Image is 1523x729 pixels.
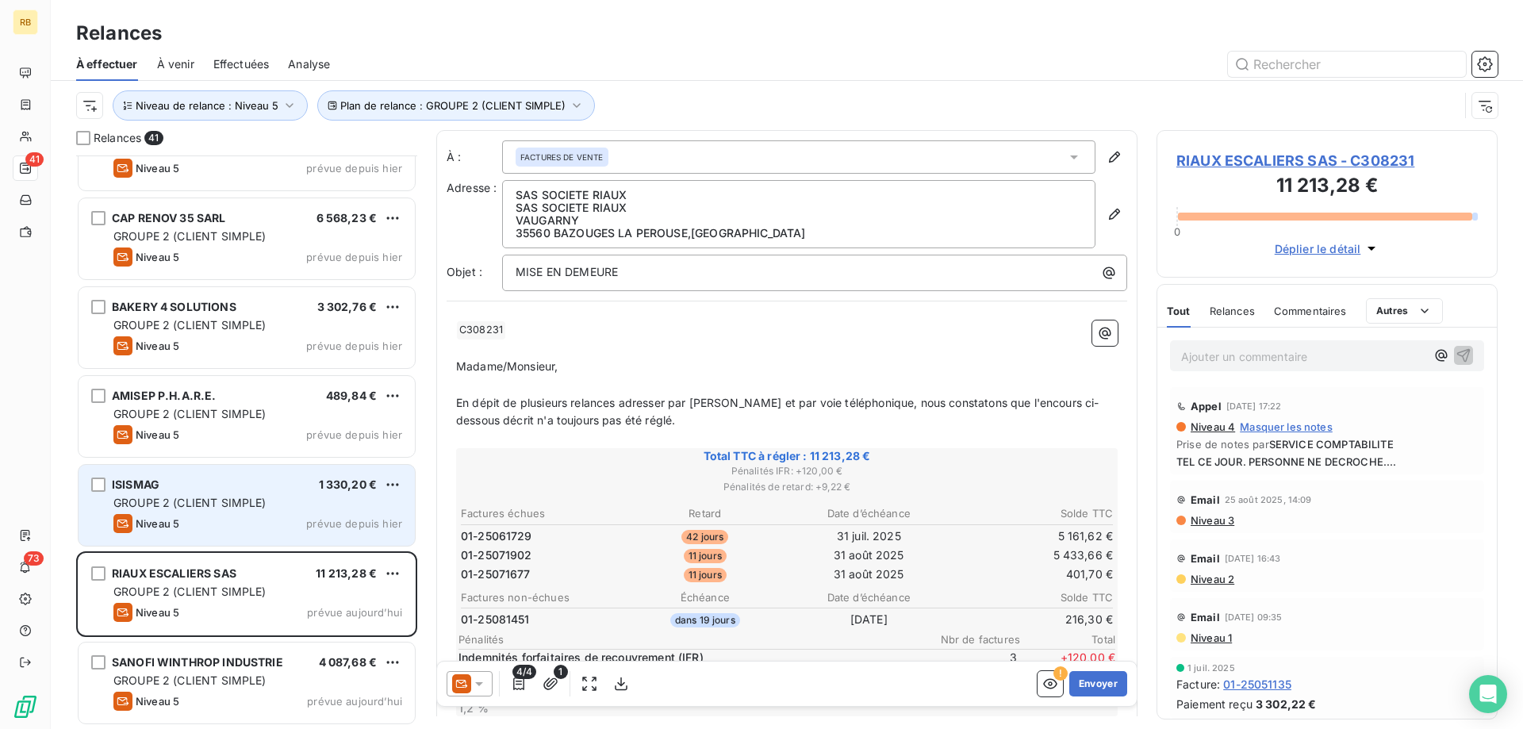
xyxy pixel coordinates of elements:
td: 5 161,62 € [952,528,1114,545]
span: GROUPE 2 (CLIENT SIMPLE) [113,673,267,687]
span: 3 302,76 € [317,300,378,313]
th: Date d’échéance [788,589,950,606]
span: 0 [1174,225,1180,238]
span: Prise de notes par [1176,438,1478,451]
span: FACTURES DE VENTE [520,152,604,163]
span: GROUPE 2 (CLIENT SIMPLE) [113,229,267,243]
p: VAUGARNY [516,214,1082,227]
td: 31 août 2025 [788,566,950,583]
span: Email [1191,552,1220,565]
span: À effectuer [76,56,138,72]
td: 216,30 € [952,611,1114,628]
span: prévue depuis hier [306,517,402,530]
span: Nbr de factures [925,633,1020,646]
span: 42 jours [681,530,728,544]
span: C308231 [457,321,505,340]
span: 11 jours [684,568,727,582]
span: [DATE] 09:35 [1225,612,1283,622]
th: Factures non-échues [460,589,623,606]
span: ISISMAG [112,478,159,491]
button: Déplier le détail [1270,240,1385,258]
span: prévue depuis hier [306,162,402,175]
span: Niveau 5 [136,251,179,263]
p: Indemnités forfaitaires de recouvrement (IFR) [458,650,919,666]
span: [DATE] 17:22 [1226,401,1282,411]
p: SAS SOCIETE RIAUX [516,201,1082,214]
td: 31 août 2025 [788,547,950,564]
span: Facture : [1176,676,1220,693]
td: 01-25081451 [460,611,623,628]
span: SERVICE COMPTABILITE [1269,438,1394,451]
span: 01-25071902 [461,547,532,563]
input: Rechercher [1228,52,1466,77]
span: 11 jours [684,549,727,563]
span: Relances [94,130,141,146]
span: 25 août 2025, 14:09 [1225,495,1312,505]
span: Tout [1167,305,1191,317]
span: Email [1191,611,1220,623]
span: Niveau 5 [136,517,179,530]
td: 31 juil. 2025 [788,528,950,545]
span: prévue aujourd’hui [307,695,402,708]
span: 11 213,28 € [316,566,377,580]
span: Niveau de relance : Niveau 5 [136,99,278,112]
span: À venir [157,56,194,72]
span: Niveau 5 [136,695,179,708]
span: Niveau 5 [136,340,179,352]
span: Déplier le détail [1275,240,1361,257]
span: 41 [25,152,44,167]
p: SAS SOCIETE RIAUX [516,189,1082,201]
span: RIAUX ESCALIERS SAS - C308231 [1176,150,1478,171]
td: 5 433,66 € [952,547,1114,564]
span: 1 juil. 2025 [1187,663,1235,673]
span: Relances [1210,305,1255,317]
th: Retard [624,505,787,522]
label: À : [447,149,502,165]
span: Madame/Monsieur, [456,359,558,373]
h3: Relances [76,19,162,48]
span: RIAUX ESCALIERS SAS [112,566,236,580]
span: Niveau 5 [136,428,179,441]
span: Email [1191,493,1220,506]
div: grid [76,155,417,729]
img: Logo LeanPay [13,694,38,719]
span: prévue depuis hier [306,251,402,263]
span: + 120,00 € [1020,650,1115,681]
span: Pénalités de retard : + 9,22 € [458,480,1115,494]
span: Objet : [447,265,482,278]
span: MISE EN DEMEURE [516,265,618,278]
span: Masquer les notes [1240,420,1333,433]
span: 3 [922,650,1017,681]
span: 4 087,68 € [319,655,378,669]
span: Niveau 1 [1189,631,1232,644]
span: Niveau 5 [136,606,179,619]
span: Total [1020,633,1115,646]
span: prévue depuis hier [306,428,402,441]
span: 01-25051135 [1223,676,1291,693]
span: prévue depuis hier [306,340,402,352]
span: Effectuées [213,56,270,72]
span: 1 [554,665,568,679]
th: Factures échues [460,505,623,522]
span: prévue aujourd’hui [307,606,402,619]
span: 3 302,22 € [1256,696,1317,712]
span: Niveau 3 [1189,514,1234,527]
span: Commentaires [1274,305,1347,317]
div: RB [13,10,38,35]
span: GROUPE 2 (CLIENT SIMPLE) [113,585,267,598]
span: Niveau 2 [1189,573,1234,585]
span: Pénalités [458,633,925,646]
span: Adresse : [447,181,497,194]
span: 1 330,20 € [319,478,378,491]
span: Niveau 4 [1189,420,1235,433]
span: En dépit de plusieurs relances adresser par [PERSON_NAME] et par voie téléphonique, nous constato... [456,396,1099,428]
span: 01-25071677 [461,566,531,582]
span: 01-25061729 [461,528,532,544]
span: SANOFI WINTHROP INDUSTRIE [112,655,283,669]
span: 489,84 € [326,389,377,402]
p: 35560 BAZOUGES LA PEROUSE , [GEOGRAPHIC_DATA] [516,227,1082,240]
span: 6 568,23 € [316,211,378,224]
span: BAKERY 4 SOLUTIONS [112,300,236,313]
button: Autres [1366,298,1443,324]
span: CAP RENOV 35 SARL [112,211,226,224]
